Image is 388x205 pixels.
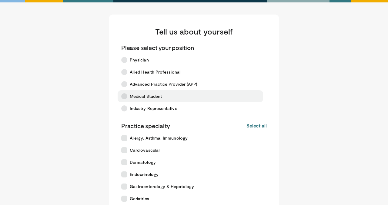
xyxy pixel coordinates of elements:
[130,184,194,190] span: Gastroenterology & Hepatology
[130,196,149,202] span: Geriatrics
[130,135,188,141] span: Allergy, Asthma, Immunology
[130,159,156,165] span: Dermatology
[121,27,267,36] h3: Tell us about yourself
[130,93,162,99] span: Medical Student
[130,81,197,87] span: Advanced Practice Provider (APP)
[121,122,170,130] p: Practice specialty
[121,44,194,51] p: Please select your position
[130,105,177,111] span: Industry Representative
[130,171,159,177] span: Endocrinology
[246,122,267,129] button: Select all
[130,57,149,63] span: Physician
[130,69,180,75] span: Allied Health Professional
[130,147,160,153] span: Cardiovascular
